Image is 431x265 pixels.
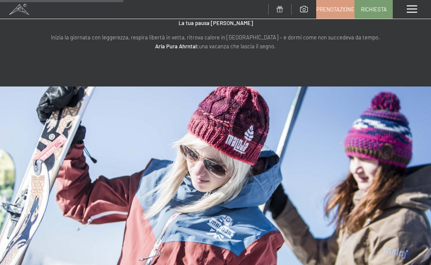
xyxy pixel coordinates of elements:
[317,0,354,18] a: Prenotazione
[355,0,392,18] a: Richiesta
[179,20,253,26] strong: La tua pausa [PERSON_NAME]
[34,33,397,51] p: Inizia la giornata con leggerezza, respira libertà in vetta, ritrova calore in [GEOGRAPHIC_DATA] ...
[155,43,199,50] strong: Aria Pura Ahrntal:
[316,6,354,13] span: Prenotazione
[361,6,387,13] span: Richiesta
